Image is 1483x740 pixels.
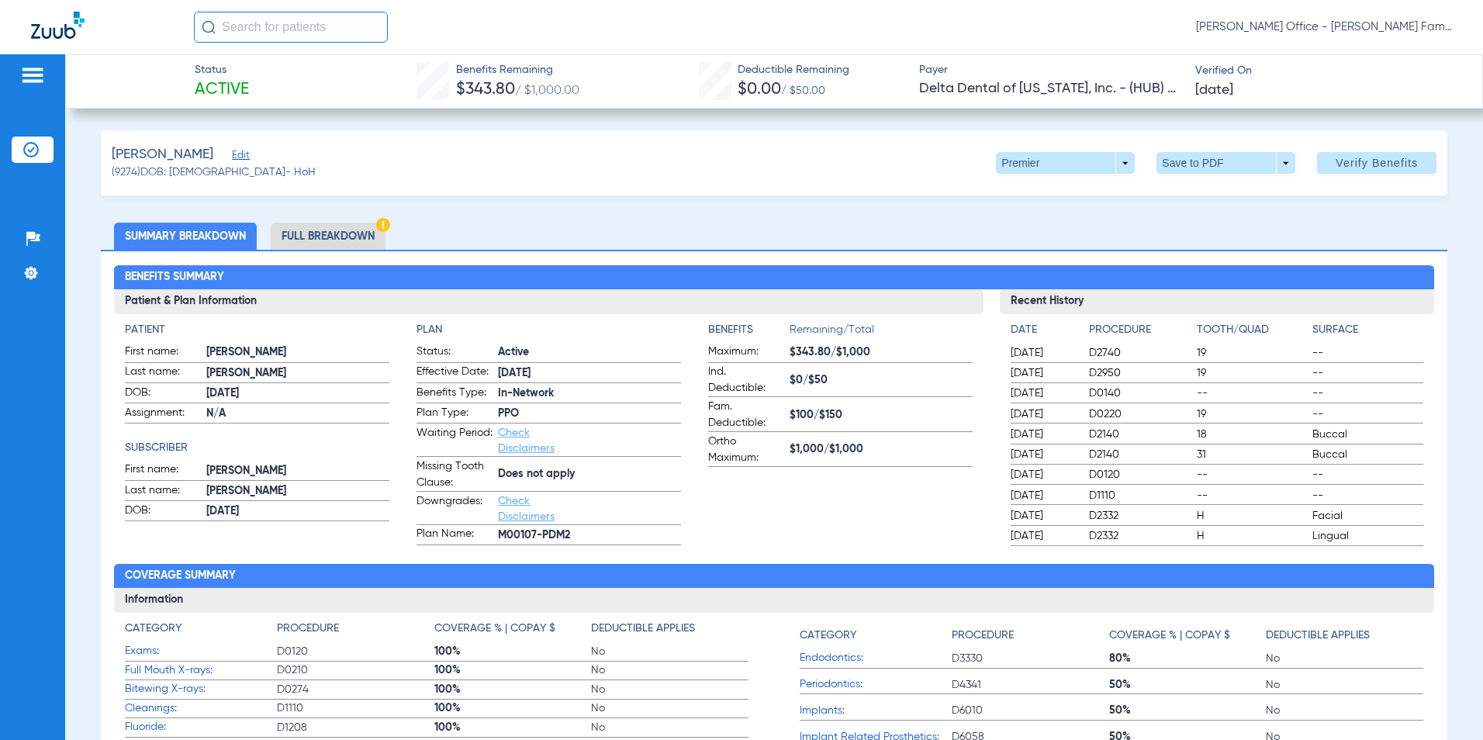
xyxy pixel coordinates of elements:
[456,81,515,98] span: $343.80
[125,344,201,362] span: First name:
[952,651,1108,666] span: D3330
[952,703,1108,718] span: D6010
[125,482,201,501] span: Last name:
[800,703,952,719] span: Implants:
[498,527,681,544] span: M00107-PDM2
[277,700,434,716] span: D1110
[206,463,389,479] span: [PERSON_NAME]
[125,719,277,735] span: Fluoride:
[919,62,1182,78] span: Payer
[125,405,201,424] span: Assignment:
[195,62,249,78] span: Status
[1109,621,1266,649] app-breakdown-title: Coverage % | Copay $
[417,364,493,382] span: Effective Date:
[498,386,681,402] span: In-Network
[1011,488,1076,503] span: [DATE]
[1197,365,1307,381] span: 19
[277,621,339,637] h4: Procedure
[277,644,434,659] span: D0120
[591,621,748,642] app-breakdown-title: Deductible Applies
[708,434,784,466] span: Ortho Maximum:
[1089,508,1191,524] span: D2332
[206,344,389,361] span: [PERSON_NAME]
[708,322,790,344] app-breakdown-title: Benefits
[1197,528,1307,544] span: H
[125,503,201,521] span: DOB:
[790,372,973,389] span: $0/$50
[1011,467,1076,482] span: [DATE]
[708,399,784,431] span: Fam. Deductible:
[417,385,493,403] span: Benefits Type:
[1011,447,1076,462] span: [DATE]
[376,218,390,232] img: Hazard
[591,700,748,716] span: No
[1197,322,1307,338] h4: Tooth/Quad
[952,677,1108,693] span: D4341
[1312,345,1423,361] span: --
[1266,621,1423,649] app-breakdown-title: Deductible Applies
[456,62,579,78] span: Benefits Remaining
[1109,651,1266,666] span: 80%
[232,150,246,164] span: Edit
[790,441,973,458] span: $1,000/$1,000
[1197,508,1307,524] span: H
[125,681,277,697] span: Bitewing X-rays:
[1317,152,1436,174] button: Verify Benefits
[1266,677,1423,693] span: No
[206,503,389,520] span: [DATE]
[1197,427,1307,442] span: 18
[125,700,277,717] span: Cleanings:
[277,621,434,642] app-breakdown-title: Procedure
[1336,157,1418,169] span: Verify Benefits
[417,405,493,424] span: Plan Type:
[591,662,748,678] span: No
[31,12,85,39] img: Zuub Logo
[434,720,591,735] span: 100%
[498,466,681,482] span: Does not apply
[1312,406,1423,422] span: --
[434,644,591,659] span: 100%
[125,462,201,480] span: First name:
[1197,322,1307,344] app-breakdown-title: Tooth/Quad
[1089,528,1191,544] span: D2332
[800,621,952,649] app-breakdown-title: Category
[1266,628,1370,644] h4: Deductible Applies
[1197,386,1307,401] span: --
[1195,63,1458,79] span: Verified On
[800,676,952,693] span: Periodontics:
[434,621,555,637] h4: Coverage % | Copay $
[708,344,784,362] span: Maximum:
[125,440,389,456] h4: Subscriber
[790,407,973,424] span: $100/$150
[417,322,681,338] h4: Plan
[1312,447,1423,462] span: Buccal
[498,344,681,361] span: Active
[1109,703,1266,718] span: 50%
[206,483,389,500] span: [PERSON_NAME]
[790,322,973,344] span: Remaining/Total
[738,62,849,78] span: Deductible Remaining
[1089,322,1191,344] app-breakdown-title: Procedure
[1405,666,1483,740] div: Chat Widget
[434,700,591,716] span: 100%
[498,365,681,382] span: [DATE]
[125,322,389,338] app-breakdown-title: Patient
[1089,406,1191,422] span: D0220
[1197,406,1307,422] span: 19
[1312,322,1423,344] app-breakdown-title: Surface
[202,20,216,34] img: Search Icon
[271,223,385,250] li: Full Breakdown
[1011,322,1076,344] app-breakdown-title: Date
[1197,488,1307,503] span: --
[277,682,434,697] span: D0274
[194,12,388,43] input: Search for patients
[498,406,681,422] span: PPO
[125,385,201,403] span: DOB:
[417,425,493,456] span: Waiting Period:
[206,365,389,382] span: [PERSON_NAME]
[1266,651,1423,666] span: No
[1089,322,1191,338] h4: Procedure
[1312,365,1423,381] span: --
